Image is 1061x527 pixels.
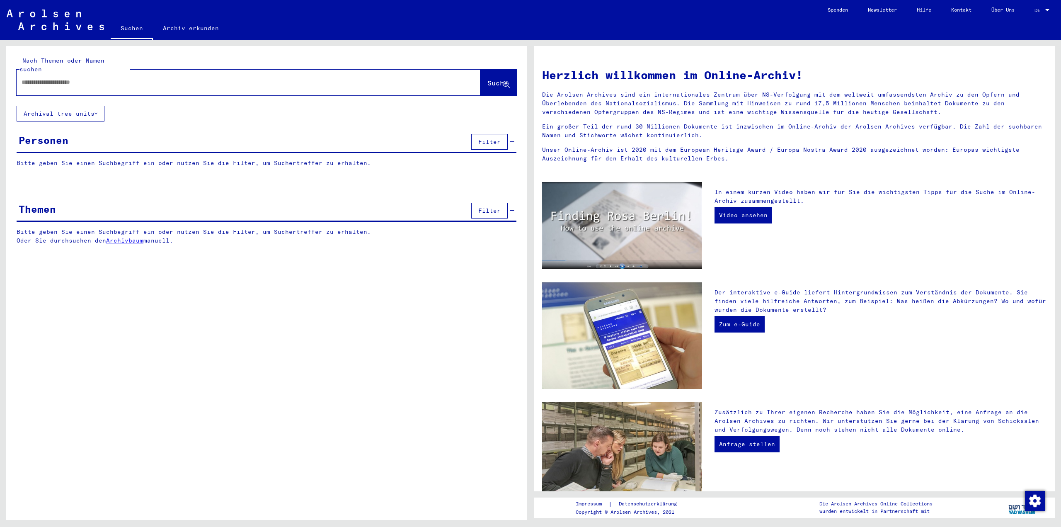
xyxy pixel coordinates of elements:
[111,18,153,40] a: Suchen
[106,237,143,244] a: Archivbaum
[542,282,702,389] img: eguide.jpg
[7,10,104,30] img: Arolsen_neg.svg
[480,70,517,95] button: Suche
[542,122,1046,140] p: Ein großer Teil der rund 30 Millionen Dokumente ist inzwischen im Online-Archiv der Arolsen Archi...
[576,500,608,508] a: Impressum
[19,202,56,216] div: Themen
[715,288,1046,314] p: Der interaktive e-Guide liefert Hintergrundwissen zum Verständnis der Dokumente. Sie finden viele...
[19,57,104,73] mat-label: Nach Themen oder Namen suchen
[715,207,772,223] a: Video ansehen
[1025,491,1045,511] img: Zustimmung ändern
[19,133,68,148] div: Personen
[478,138,501,146] span: Filter
[478,207,501,214] span: Filter
[715,316,765,333] a: Zum e-Guide
[471,134,508,150] button: Filter
[542,66,1046,84] h1: Herzlich willkommen im Online-Archiv!
[819,508,933,515] p: wurden entwickelt in Partnerschaft mit
[17,106,104,121] button: Archival tree units
[1034,7,1044,13] span: DE
[576,508,687,516] p: Copyright © Arolsen Archives, 2021
[471,203,508,219] button: Filter
[17,228,517,245] p: Bitte geben Sie einen Suchbegriff ein oder nutzen Sie die Filter, um Suchertreffer zu erhalten. O...
[1007,497,1038,518] img: yv_logo.png
[17,159,516,168] p: Bitte geben Sie einen Suchbegriff ein oder nutzen Sie die Filter, um Suchertreffer zu erhalten.
[715,436,780,452] a: Anfrage stellen
[819,500,933,508] p: Die Arolsen Archives Online-Collections
[487,79,508,87] span: Suche
[542,182,702,269] img: video.jpg
[153,18,229,38] a: Archiv erkunden
[542,402,702,509] img: inquiries.jpg
[715,408,1046,434] p: Zusätzlich zu Ihrer eigenen Recherche haben Sie die Möglichkeit, eine Anfrage an die Arolsen Arch...
[542,146,1046,163] p: Unser Online-Archiv ist 2020 mit dem European Heritage Award / Europa Nostra Award 2020 ausgezeic...
[576,500,687,508] div: |
[612,500,687,508] a: Datenschutzerklärung
[542,90,1046,117] p: Die Arolsen Archives sind ein internationales Zentrum über NS-Verfolgung mit dem weltweit umfasse...
[715,188,1046,205] p: In einem kurzen Video haben wir für Sie die wichtigsten Tipps für die Suche im Online-Archiv zusa...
